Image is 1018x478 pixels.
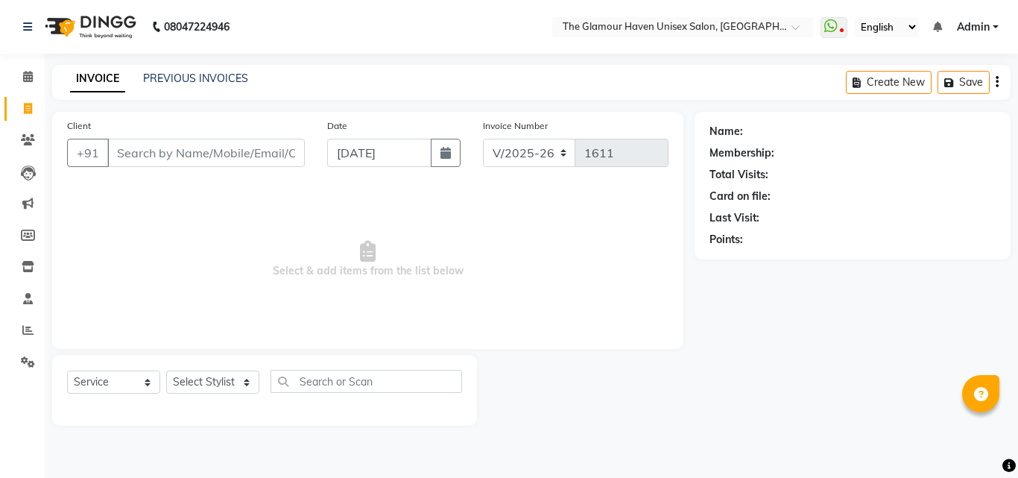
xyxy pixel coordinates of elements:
[164,6,230,48] b: 08047224946
[709,167,768,183] div: Total Visits:
[143,72,248,85] a: PREVIOUS INVOICES
[938,71,990,94] button: Save
[709,145,774,161] div: Membership:
[67,139,109,167] button: +91
[957,19,990,35] span: Admin
[327,119,347,133] label: Date
[38,6,140,48] img: logo
[709,124,743,139] div: Name:
[846,71,932,94] button: Create New
[709,189,771,204] div: Card on file:
[107,139,305,167] input: Search by Name/Mobile/Email/Code
[709,210,759,226] div: Last Visit:
[955,418,1003,463] iframe: chat widget
[271,370,462,393] input: Search or Scan
[483,119,548,133] label: Invoice Number
[709,232,743,248] div: Points:
[67,185,668,334] span: Select & add items from the list below
[70,66,125,92] a: INVOICE
[67,119,91,133] label: Client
